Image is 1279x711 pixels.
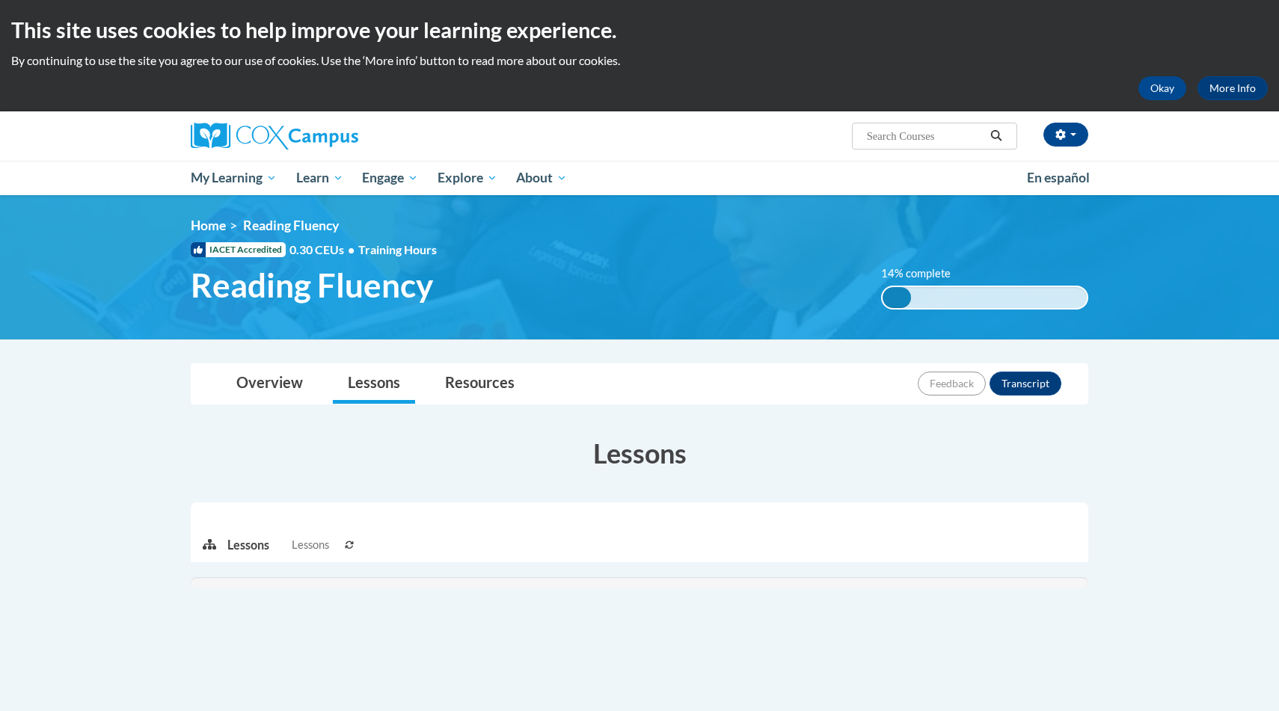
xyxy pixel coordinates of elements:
span: Engage [362,169,418,187]
a: Resources [430,364,530,404]
a: Cox Campus [191,123,475,150]
span: Reading Fluency [191,265,433,305]
button: Search [985,127,1007,145]
span: 0.30 CEUs [289,241,358,258]
a: En español [1017,162,1099,194]
a: My Learning [181,161,286,195]
span: Training Hours [358,242,437,256]
p: Lessons [227,537,269,553]
img: Cox Campus [191,123,358,150]
input: Search Courses [865,127,985,145]
span: IACET Accredited [191,242,286,257]
span: Learn [296,169,343,187]
span: • [348,242,355,256]
span: Reading Fluency [243,218,339,233]
a: Explore [428,161,507,195]
span: My Learning [191,169,277,187]
a: Home [191,218,226,233]
span: About [516,169,567,187]
div: 14% complete [883,287,911,308]
button: Account Settings [1043,123,1088,147]
label: 14% complete [881,265,967,282]
h2: This site uses cookies to help improve your learning experience. [11,15,1268,45]
a: Learn [286,161,353,195]
a: More Info [1197,76,1268,100]
span: Lessons [292,537,329,553]
span: En español [1027,170,1090,185]
h3: Lessons [191,434,1088,472]
a: Overview [221,364,318,404]
p: By continuing to use the site you agree to our use of cookies. Use the ‘More info’ button to read... [11,52,1268,69]
span: Explore [438,169,497,187]
button: Okay [1138,76,1186,100]
a: Lessons [333,364,415,404]
a: Engage [352,161,428,195]
div: Main menu [168,161,1111,195]
a: About [507,161,577,195]
button: Transcript [990,372,1061,395]
button: Feedback [918,372,986,395]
